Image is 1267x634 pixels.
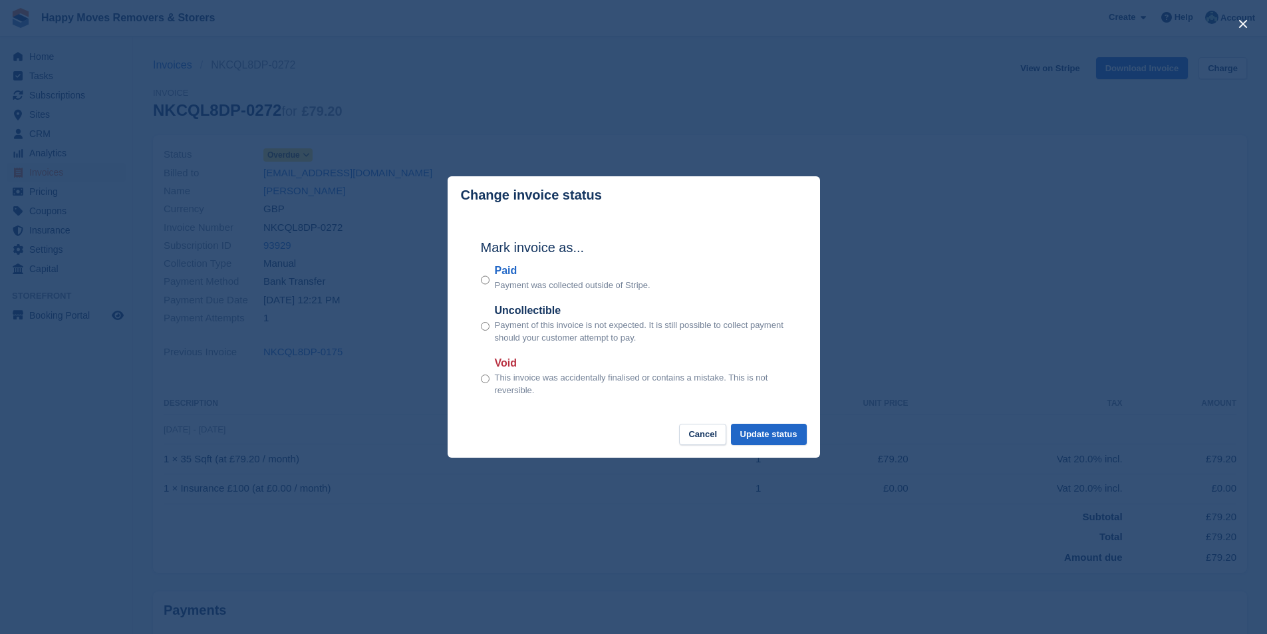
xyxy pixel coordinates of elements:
label: Paid [495,263,650,279]
button: Cancel [679,424,726,446]
p: This invoice was accidentally finalised or contains a mistake. This is not reversible. [495,371,787,397]
label: Void [495,355,787,371]
p: Payment of this invoice is not expected. It is still possible to collect payment should your cust... [495,319,787,345]
p: Change invoice status [461,188,602,203]
label: Uncollectible [495,303,787,319]
p: Payment was collected outside of Stripe. [495,279,650,292]
button: Update status [731,424,807,446]
h2: Mark invoice as... [481,238,787,257]
button: close [1232,13,1254,35]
